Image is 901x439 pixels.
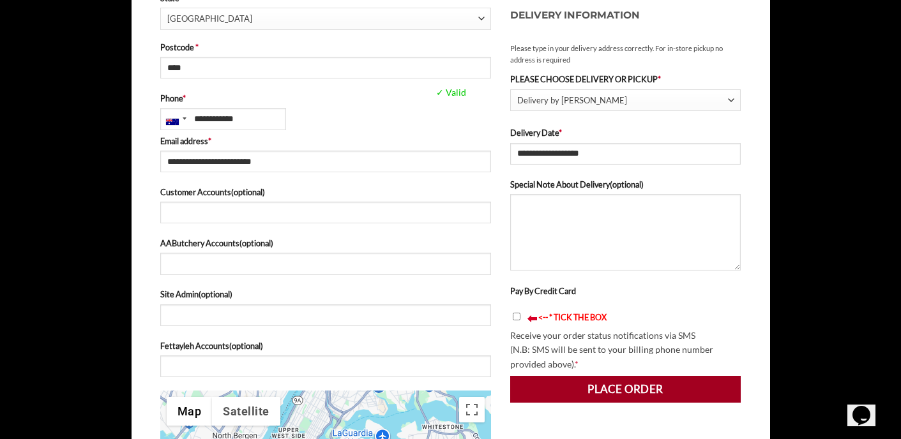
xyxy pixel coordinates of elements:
button: Place order [510,376,741,403]
span: (optional) [239,238,273,248]
label: Customer Accounts [160,186,491,198]
span: Delivery by Abu Ahmad Butchery [510,89,741,112]
button: Toggle fullscreen view [459,397,485,422]
span: (optional) [229,341,263,351]
span: State [160,8,491,29]
abbr: required [658,74,661,84]
abbr: required [183,93,186,103]
label: Site Admin [160,288,491,301]
span: ✓ Valid [433,86,559,100]
span: New South Wales [167,8,478,29]
font: <-- * TICK THE BOX [538,312,607,322]
img: arrow-blink.gif [527,315,538,323]
label: AAButchery Accounts [160,237,491,249]
label: Postcode [160,41,491,54]
abbr: required [208,136,211,146]
div: Australia: +61 [161,108,190,129]
label: Phone [160,92,491,105]
label: Pay By Credit Card [510,286,576,296]
label: PLEASE CHOOSE DELIVERY OR PICKUP [510,73,741,86]
p: Receive your order status notifications via SMS (N.B: SMS will be sent to your billing phone numb... [510,329,741,372]
label: Email address [160,135,491,147]
button: Show street map [167,397,213,426]
span: Delivery by Abu Ahmad Butchery [517,90,728,111]
abbr: required [559,128,562,138]
input: <-- * TICK THE BOX [513,313,520,320]
span: (optional) [231,187,265,197]
span: (optional) [610,179,644,190]
small: Please type in your delivery address correctly. For in-store pickup no address is required [510,43,741,66]
label: Fettayleh Accounts [160,339,491,352]
abbr: required [575,359,579,369]
label: Special Note About Delivery [510,178,741,191]
button: Show satellite imagery [212,397,280,426]
label: Delivery Date [510,126,741,139]
iframe: chat widget [847,388,888,426]
abbr: required [195,42,199,52]
span: (optional) [199,289,232,299]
